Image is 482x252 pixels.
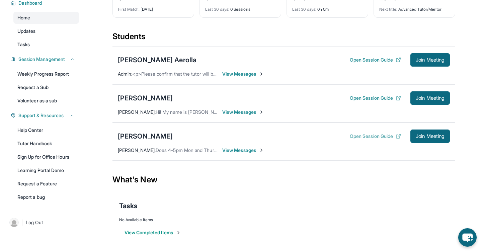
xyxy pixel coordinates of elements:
[222,71,264,77] span: View Messages
[458,228,477,247] button: chat-button
[118,7,140,12] span: First Match :
[13,164,79,176] a: Learning Portal Demo
[292,3,363,12] div: 0h 0m
[17,14,30,21] span: Home
[350,95,401,101] button: Open Session Guide
[156,109,468,115] span: Hi! My name is [PERSON_NAME] and I'll be [PERSON_NAME]'s tutor! Just to confirm, does 3-4pm Tues ...
[112,165,455,194] div: What's New
[118,3,188,12] div: [DATE]
[118,55,196,65] div: [PERSON_NAME] Aerolla
[16,112,75,119] button: Support & Resources
[13,81,79,93] a: Request a Sub
[125,229,181,236] button: View Completed Items
[13,151,79,163] a: Sign Up for Office Hours
[222,147,264,154] span: View Messages
[13,25,79,37] a: Updates
[13,138,79,150] a: Tutor Handbook
[13,12,79,24] a: Home
[13,95,79,107] a: Volunteer as a sub
[118,132,173,141] div: [PERSON_NAME]
[205,3,275,12] div: 0 Sessions
[379,7,397,12] span: Next title :
[350,133,401,140] button: Open Session Guide
[119,217,449,223] div: No Available Items
[13,124,79,136] a: Help Center
[379,3,450,12] div: Advanced Tutor/Mentor
[7,215,79,230] a: |Log Out
[222,109,264,115] span: View Messages
[350,57,401,63] button: Open Session Guide
[292,7,316,12] span: Last 30 days :
[118,71,132,77] span: Admin :
[118,93,173,103] div: [PERSON_NAME]
[259,71,264,77] img: Chevron-Right
[112,31,455,46] div: Students
[17,28,36,34] span: Updates
[156,147,276,153] span: Does 4-5pm Mon and Thurs work for [PERSON_NAME]?
[410,91,450,105] button: Join Meeting
[26,219,43,226] span: Log Out
[410,53,450,67] button: Join Meeting
[118,147,156,153] span: [PERSON_NAME] :
[13,191,79,203] a: Report a bug
[259,109,264,115] img: Chevron-Right
[416,96,445,100] span: Join Meeting
[119,201,138,211] span: Tasks
[9,218,19,227] img: user-img
[132,71,374,77] span: <p>Please confirm that the tutor will be able to attend your first assigned meeting time before j...
[416,58,445,62] span: Join Meeting
[18,112,64,119] span: Support & Resources
[21,219,23,227] span: |
[416,134,445,138] span: Join Meeting
[259,148,264,153] img: Chevron-Right
[13,178,79,190] a: Request a Feature
[16,56,75,63] button: Session Management
[13,38,79,51] a: Tasks
[205,7,229,12] span: Last 30 days :
[118,109,156,115] span: [PERSON_NAME] :
[17,41,30,48] span: Tasks
[18,56,65,63] span: Session Management
[13,68,79,80] a: Weekly Progress Report
[410,130,450,143] button: Join Meeting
